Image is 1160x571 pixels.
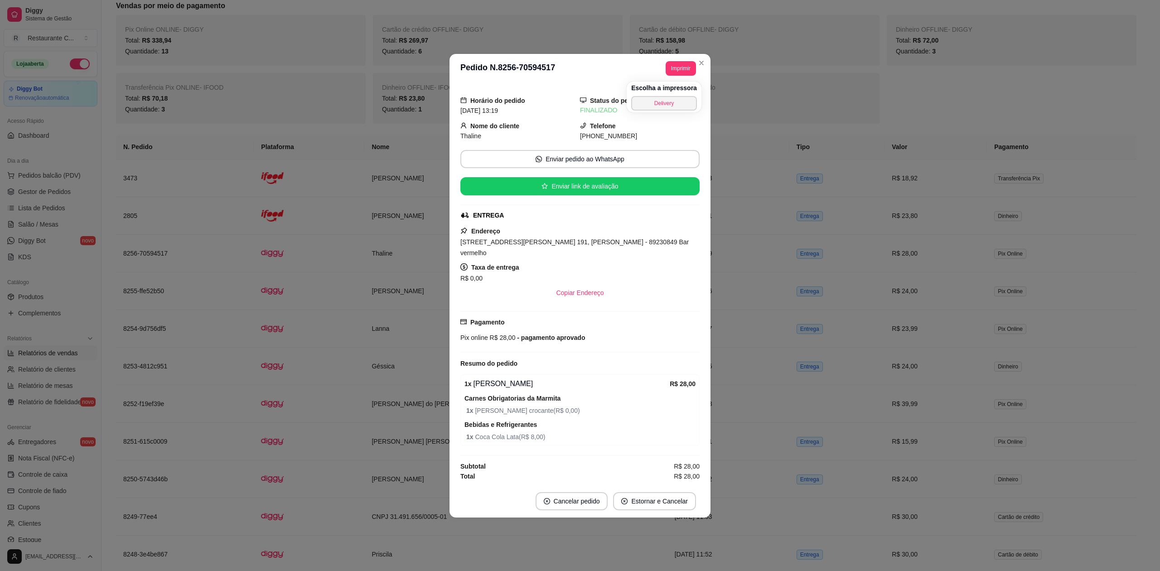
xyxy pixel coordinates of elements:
div: ENTREGA [473,211,504,220]
strong: Taxa de entrega [471,264,519,271]
button: close-circleEstornar e Cancelar [613,492,696,510]
button: Delivery [631,96,697,111]
strong: R$ 28,00 [670,380,696,387]
span: [PHONE_NUMBER] [580,132,637,140]
strong: Horário do pedido [470,97,525,104]
strong: Pagamento [470,319,504,326]
strong: Bebidas e Refrigerantes [464,421,537,428]
span: R$ 0,00 [460,275,483,282]
span: R$ 28,00 [488,334,516,341]
span: [PERSON_NAME] crocante ( R$ 0,00 ) [466,406,696,416]
span: calendar [460,97,467,103]
div: [PERSON_NAME] [464,378,670,389]
span: pushpin [460,227,468,234]
span: R$ 28,00 [674,461,700,471]
button: starEnviar link de avaliação [460,177,700,195]
span: close-circle [621,498,628,504]
span: - pagamento aprovado [515,334,585,341]
span: dollar [460,263,468,271]
span: Coca Cola Lata ( R$ 8,00 ) [466,432,696,442]
span: Thaline [460,132,481,140]
span: user [460,122,467,129]
span: desktop [580,97,586,103]
h3: Pedido N. 8256-70594517 [460,61,555,76]
span: [STREET_ADDRESS][PERSON_NAME] 191, [PERSON_NAME] - 89230849 Bar vermelho [460,238,689,256]
span: whats-app [536,156,542,162]
span: R$ 28,00 [674,471,700,481]
strong: 1 x [466,407,475,414]
h4: Escolha a impressora [631,83,697,92]
span: [DATE] 13:19 [460,107,498,114]
strong: Endereço [471,227,500,235]
button: Imprimir [666,61,696,76]
button: whats-appEnviar pedido ao WhatsApp [460,150,700,168]
button: Close [694,56,709,70]
button: close-circleCancelar pedido [536,492,608,510]
span: credit-card [460,319,467,325]
button: Copiar Endereço [549,284,611,302]
span: Pix online [460,334,488,341]
strong: 1 x [466,433,475,440]
strong: Total [460,473,475,480]
div: FINALIZADO [580,106,700,115]
strong: 1 x [464,380,472,387]
span: star [541,183,548,189]
strong: Carnes Obrigatorias da Marmita [464,395,561,402]
strong: Subtotal [460,463,486,470]
strong: Resumo do pedido [460,360,517,367]
span: phone [580,122,586,129]
strong: Nome do cliente [470,122,519,130]
strong: Status do pedido [590,97,642,104]
span: close-circle [544,498,550,504]
strong: Telefone [590,122,616,130]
